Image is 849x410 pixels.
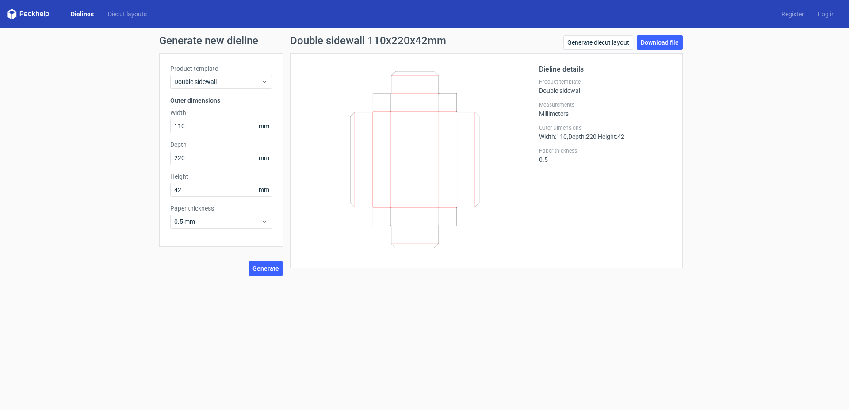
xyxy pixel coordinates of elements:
[539,101,672,117] div: Millimeters
[159,35,690,46] h1: Generate new dieline
[170,140,272,149] label: Depth
[539,101,672,108] label: Measurements
[256,151,272,165] span: mm
[256,183,272,196] span: mm
[64,10,101,19] a: Dielines
[597,133,624,140] span: , Height : 42
[174,77,261,86] span: Double sidewall
[774,10,811,19] a: Register
[170,96,272,105] h3: Outer dimensions
[252,265,279,272] span: Generate
[539,64,672,75] h2: Dieline details
[170,64,272,73] label: Product template
[249,261,283,276] button: Generate
[567,133,597,140] span: , Depth : 220
[174,217,261,226] span: 0.5 mm
[637,35,683,50] a: Download file
[170,172,272,181] label: Height
[539,78,672,85] label: Product template
[101,10,154,19] a: Diecut layouts
[539,147,672,163] div: 0.5
[290,35,446,46] h1: Double sidewall 110x220x42mm
[170,108,272,117] label: Width
[170,204,272,213] label: Paper thickness
[563,35,633,50] a: Generate diecut layout
[539,133,567,140] span: Width : 110
[539,78,672,94] div: Double sidewall
[539,124,672,131] label: Outer Dimensions
[539,147,672,154] label: Paper thickness
[256,119,272,133] span: mm
[811,10,842,19] a: Log in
